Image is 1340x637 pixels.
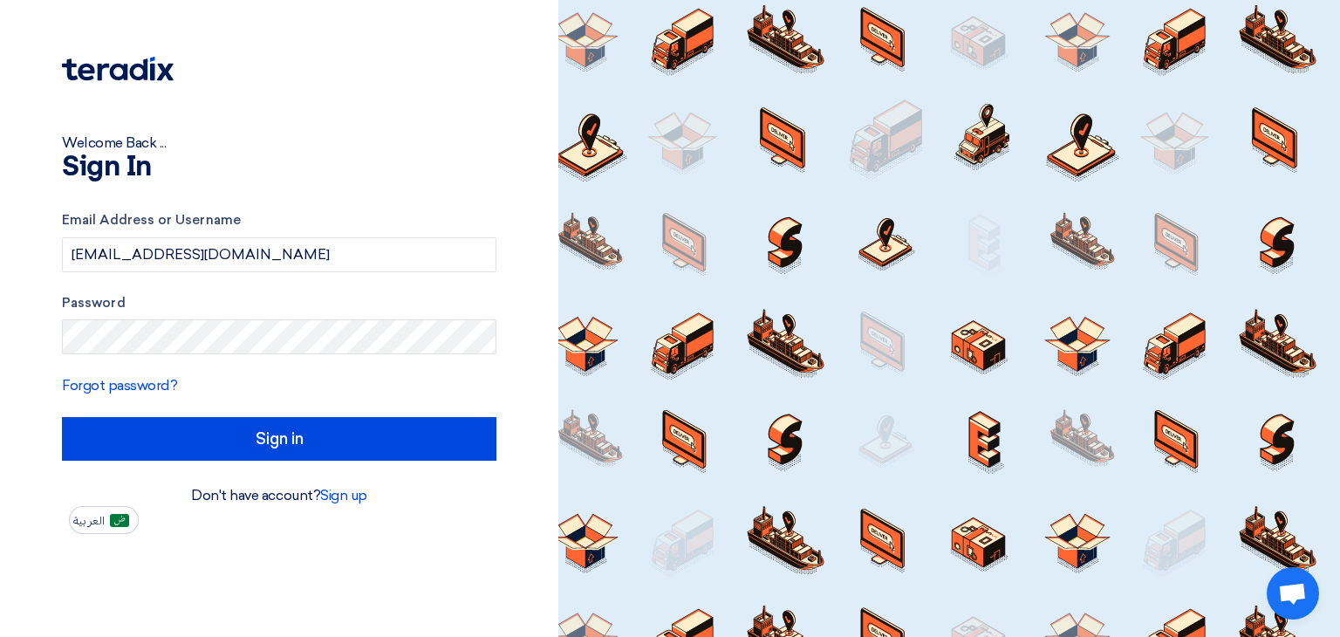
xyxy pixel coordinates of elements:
[62,154,496,182] h1: Sign In
[69,506,139,534] button: العربية
[1267,567,1319,620] div: Open chat
[62,377,177,394] a: Forgot password?
[320,487,367,503] a: Sign up
[62,293,496,313] label: Password
[62,485,496,506] div: Don't have account?
[62,237,496,272] input: Enter your business email or username
[62,57,174,81] img: Teradix logo
[110,514,129,527] img: ar-AR.png
[62,210,496,230] label: Email Address or Username
[73,515,105,527] span: العربية
[62,133,496,154] div: Welcome Back ...
[62,417,496,461] input: Sign in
